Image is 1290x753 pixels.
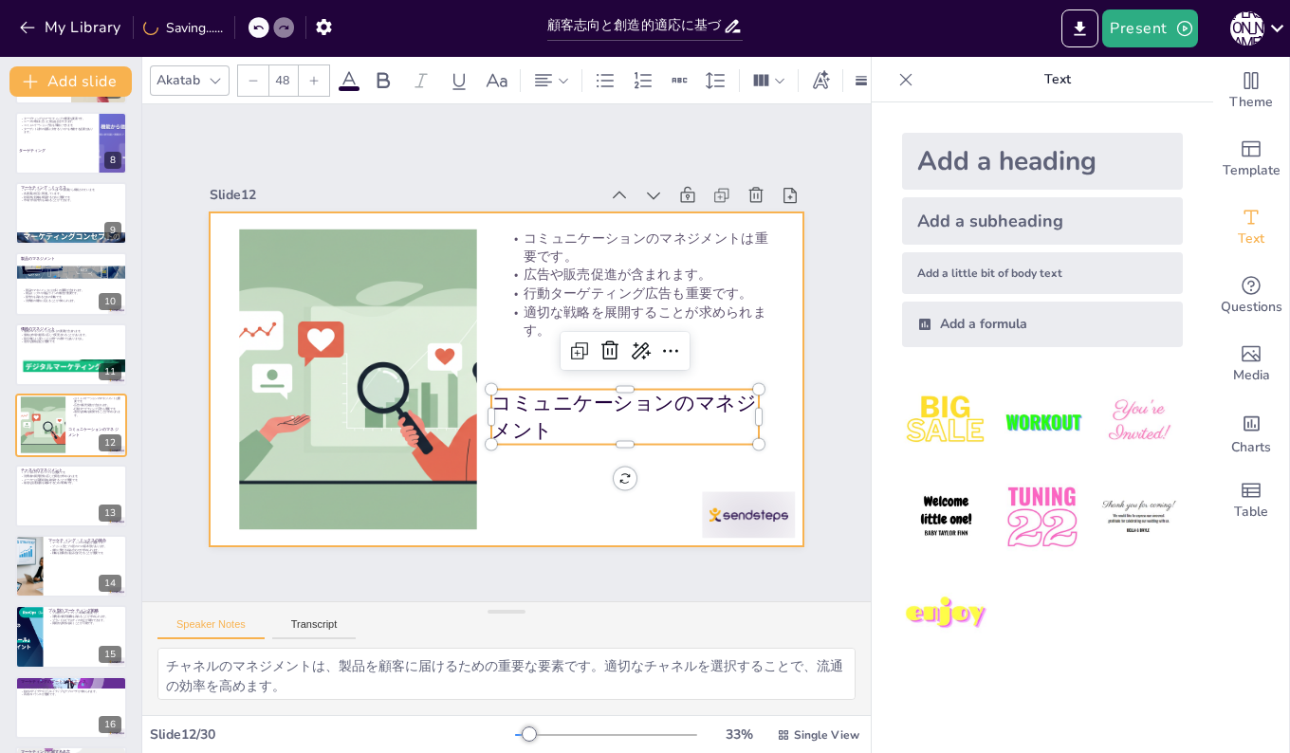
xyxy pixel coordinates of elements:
[48,622,121,626] p: 長期的な関係を築くことが可能です。
[21,689,121,693] p: 独自のアイデアやクリエイティブなアプローチが求められます。
[99,575,121,592] div: 14
[21,195,121,199] p: 効果的な戦略を構築するために重要です。
[21,330,121,334] p: 価格のマネジメントには多くの要素が含まれます。
[21,333,121,337] p: 価格は市場や顧客に応じて変更されることがあります。
[1213,57,1289,125] div: Change the overall theme
[507,285,774,303] p: 行動ターゲティング広告も重要です。
[1231,437,1271,458] span: Charts
[15,676,127,739] div: 16
[21,199,121,203] p: 市場での競争力を高めることができます。
[150,725,515,744] div: Slide 12 / 30
[491,389,759,444] p: コミュニケーションのマネジメント
[99,434,121,451] div: 12
[902,377,990,466] img: 1.jpeg
[507,229,774,266] p: コミュニケーションのマネジメントは重要です。
[15,182,127,245] div: https://cdn.sendsteps.com/images/logo/sendsteps_logo_white.pnghttps://cdn.sendsteps.com/images/lo...
[99,646,121,663] div: 15
[1213,262,1289,330] div: Get real-time input from your audience
[21,481,121,485] p: 最適な流通経路を確保するための戦略です。
[48,538,121,543] p: マーケティング・ミックスの統合
[21,467,121,472] p: チャネルのマネジメント
[21,678,121,684] p: マーケティングのアートとサイエンス
[48,615,121,619] p: 消費者の購買動機を高めることが求められます。
[15,323,127,386] div: https://cdn.sendsteps.com/images/logo/sendsteps_logo_white.pnghttps://cdn.sendsteps.com/images/lo...
[104,222,121,239] div: 9
[547,12,724,40] input: Insert title
[157,648,856,700] textarea: コミュニケーションのマネジメントは、顧客との関係を築くための重要な要素です。適切な戦略を用いることで、より良い関係を構築できます。 広告や販売促進は、製品やサービスを顧客に伝えるための手段です。...
[23,295,123,299] p: 競争力を高めるための戦略です。
[1095,473,1183,561] img: 6.jpeg
[71,407,121,411] p: 行動ターゲティング広告も重要です。
[21,326,121,332] p: 価格のマネジメント
[48,548,121,552] p: 成功に繋がる組み合わせが求められます。
[21,119,94,123] p: ニーズや嗜好に合った製品を設計できます。
[1230,9,1264,47] button: [PERSON_NAME]
[68,427,119,437] p: コミュニケーションのマネジメント
[99,363,121,380] div: 11
[1223,160,1281,181] span: Template
[15,535,127,597] div: 14
[104,152,121,169] div: 8
[1234,502,1268,523] span: Table
[1229,92,1273,113] span: Theme
[71,404,121,408] p: 広告や販売促進が含まれます。
[48,612,121,615] p: プル型のマーケティング戦略が重要です。
[210,186,599,204] div: Slide 12
[48,619,121,623] p: ブランドロイヤルティの向上が期待できます。
[998,473,1086,561] img: 5.jpeg
[48,552,121,556] p: 戦略を効果的に組み合わせることが重要です。
[21,470,121,474] p: チャネルのマネジメントは重要です。
[71,411,121,417] p: 適切な戦略を展開することが求められます。
[21,693,121,697] p: 両者のバランスが重要です。
[902,570,990,658] img: 7.jpeg
[48,544,121,548] p: プッシュ型とプル型の2つの基本形があります。
[507,266,774,284] p: 広告や販売促進が含まれます。
[806,65,835,96] div: Text effects
[21,683,121,687] p: マーケティングはサイエンスとアートの両面があります。
[747,65,790,96] div: Column Count
[21,337,121,340] p: 競合他社より安いことは唯一の条件ではありません。
[902,197,1183,245] div: Add a subheading
[15,605,127,668] div: 15
[23,287,123,291] p: 製品のマネジメントには多くの要素が含まれます。
[23,291,123,295] p: 製品ミックスや製品ラインの概念が重要です。
[15,252,127,315] div: https://cdn.sendsteps.com/images/logo/sendsteps_logo_white.pnghttps://cdn.sendsteps.com/images/lo...
[15,112,127,174] div: https://cdn.sendsteps.com/images/logo/sendsteps_logo_white.pnghttps://cdn.sendsteps.com/images/lo...
[794,727,859,743] span: Single View
[19,147,92,153] p: ターゲティング
[21,117,94,120] p: ターゲティングはマーケティングの重要な要素です。
[99,716,121,733] div: 16
[21,189,121,193] p: マーケティング・ミックスは4つの要素から構成されています。
[48,542,121,545] p: マーケティング・ミックスの統合が重要です。
[1213,467,1289,535] div: Add a table
[1233,365,1270,386] span: Media
[15,394,127,456] div: https://cdn.sendsteps.com/images/logo/sendsteps_logo_white.pnghttps://cdn.sendsteps.com/images/lo...
[998,377,1086,466] img: 2.jpeg
[14,12,129,43] button: My Library
[902,302,1183,347] div: Add a formula
[1061,9,1098,47] button: Export to PowerPoint
[157,618,265,639] button: Speaker Notes
[1213,330,1289,398] div: Add images, graphics, shapes or video
[9,66,132,97] button: Add slide
[71,396,121,403] p: コミュニケーションのマネジメントは重要です。
[21,255,121,261] p: 製品のマネジメント
[1095,377,1183,466] img: 3.jpeg
[902,473,990,561] img: 4.jpeg
[1213,193,1289,262] div: Add text boxes
[153,67,204,93] div: Akatab
[507,303,774,340] p: 適切な戦略を展開することが求められます。
[1238,229,1264,249] span: Text
[272,618,357,639] button: Transcript
[716,725,762,744] div: 33 %
[902,252,1183,294] div: Add a little bit of body text
[921,57,1194,102] p: Text
[851,65,872,96] div: Border settings
[21,474,121,478] p: 消費者の購買習慣に応じた構造が求められます。
[48,608,121,614] p: プル型のマーケティング戦略
[21,185,121,191] p: マーケティング・ミックス
[21,127,94,134] p: ターゲット以外の顧客に対するリスクを考慮する必要があります。
[21,340,121,344] p: 適切な価格設定が重要です。
[21,123,94,127] p: コミュニケーション方法を明確にできます。
[1213,398,1289,467] div: Add charts and graphs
